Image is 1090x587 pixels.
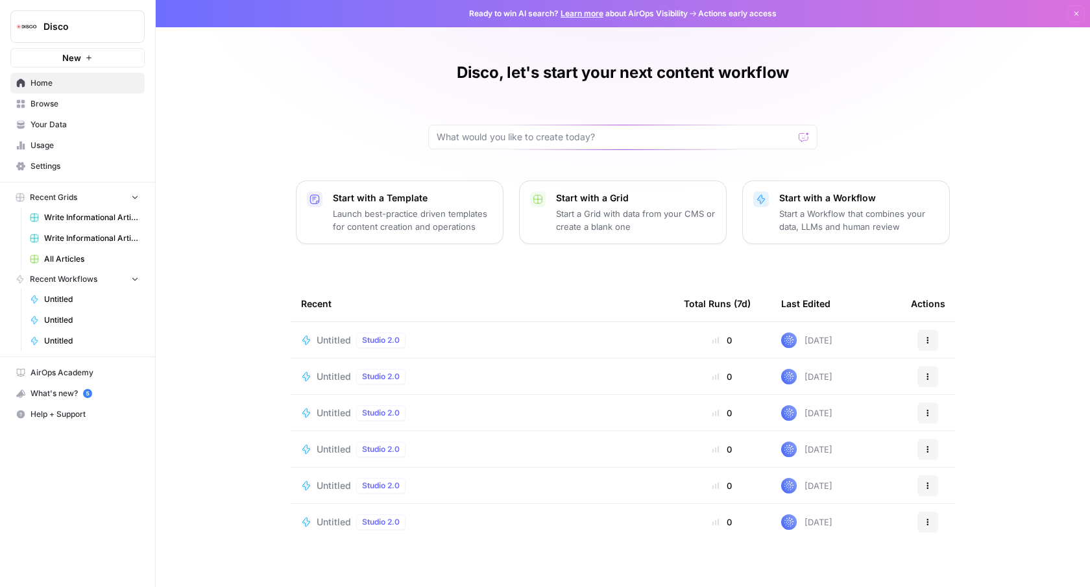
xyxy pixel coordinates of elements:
[10,269,145,289] button: Recent Workflows
[781,369,832,384] div: [DATE]
[43,20,122,33] span: Disco
[15,15,38,38] img: Disco Logo
[781,286,830,321] div: Last Edited
[684,334,760,347] div: 0
[781,332,797,348] img: q3vgcbu4jiex05p6wkgvyh3x072h
[561,8,603,18] a: Learn more
[44,232,139,244] span: Write Informational Articles
[781,478,832,493] div: [DATE]
[30,192,77,203] span: Recent Grids
[556,192,716,205] p: Start with a Grid
[10,10,145,43] button: Workspace: Disco
[684,443,760,456] div: 0
[30,140,139,151] span: Usage
[781,405,797,421] img: q3vgcbu4jiex05p6wkgvyh3x072h
[30,160,139,172] span: Settings
[10,404,145,425] button: Help + Support
[684,370,760,383] div: 0
[10,156,145,177] a: Settings
[24,228,145,249] a: Write Informational Articles
[44,253,139,265] span: All Articles
[44,293,139,305] span: Untitled
[24,331,145,351] a: Untitled
[333,207,492,233] p: Launch best-practice driven templates for content creation and operations
[333,192,492,205] p: Start with a Template
[30,77,139,89] span: Home
[301,405,663,421] a: UntitledStudio 2.0
[362,443,400,455] span: Studio 2.0
[10,114,145,135] a: Your Data
[362,480,400,492] span: Studio 2.0
[10,94,145,114] a: Browse
[30,273,97,285] span: Recent Workflows
[62,51,81,64] span: New
[11,384,144,403] div: What's new?
[781,369,797,384] img: q3vgcbu4jiex05p6wkgvyh3x072h
[317,479,351,492] span: Untitled
[317,443,351,456] span: Untitled
[684,479,760,492] div: 0
[317,334,351,347] span: Untitled
[684,286,751,321] div: Total Runs (7d)
[911,286,945,321] div: Actions
[781,514,797,530] img: q3vgcbu4jiex05p6wkgvyh3x072h
[24,289,145,310] a: Untitled
[10,188,145,207] button: Recent Grids
[684,516,760,529] div: 0
[301,478,663,493] a: UntitledStudio 2.0
[742,181,950,244] button: Start with a WorkflowStart a Workflow that combines your data, LLMs and human review
[301,442,663,457] a: UntitledStudio 2.0
[698,8,777,19] span: Actions early access
[24,249,145,269] a: All Articles
[684,406,760,419] div: 0
[44,335,139,347] span: Untitled
[10,362,145,383] a: AirOps Academy
[44,212,139,223] span: Write Informational Articles
[83,389,92,398] a: 5
[301,332,663,348] a: UntitledStudio 2.0
[781,478,797,493] img: q3vgcbu4jiex05p6wkgvyh3x072h
[556,207,716,233] p: Start a Grid with data from your CMS or create a blank one
[362,407,400,419] span: Studio 2.0
[30,367,139,379] span: AirOps Academy
[10,73,145,94] a: Home
[781,514,832,530] div: [DATE]
[781,332,832,348] div: [DATE]
[317,370,351,383] span: Untitled
[30,408,139,420] span: Help + Support
[24,207,145,228] a: Write Informational Articles
[301,369,663,384] a: UntitledStudio 2.0
[779,207,939,233] p: Start a Workflow that combines your data, LLMs and human review
[30,119,139,131] span: Your Data
[301,286,663,321] div: Recent
[457,62,789,83] h1: Disco, let's start your next content workflow
[10,48,145,68] button: New
[44,314,139,326] span: Untitled
[469,8,688,19] span: Ready to win AI search? about AirOps Visibility
[24,310,145,331] a: Untitled
[317,516,351,529] span: Untitled
[30,98,139,110] span: Browse
[781,442,797,457] img: q3vgcbu4jiex05p6wkgvyh3x072h
[317,406,351,419] span: Untitled
[781,442,832,457] div: [DATE]
[437,131,793,144] input: What would you like to create today?
[296,181,503,244] button: Start with a TemplateLaunch best-practice driven templates for content creation and operations
[362,516,400,528] span: Studio 2.0
[362,334,400,346] span: Studio 2.0
[362,371,400,382] span: Studio 2.0
[10,135,145,156] a: Usage
[779,192,939,205] p: Start with a Workflow
[86,390,89,397] text: 5
[781,405,832,421] div: [DATE]
[10,383,145,404] button: What's new? 5
[301,514,663,530] a: UntitledStudio 2.0
[519,181,727,244] button: Start with a GridStart a Grid with data from your CMS or create a blank one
